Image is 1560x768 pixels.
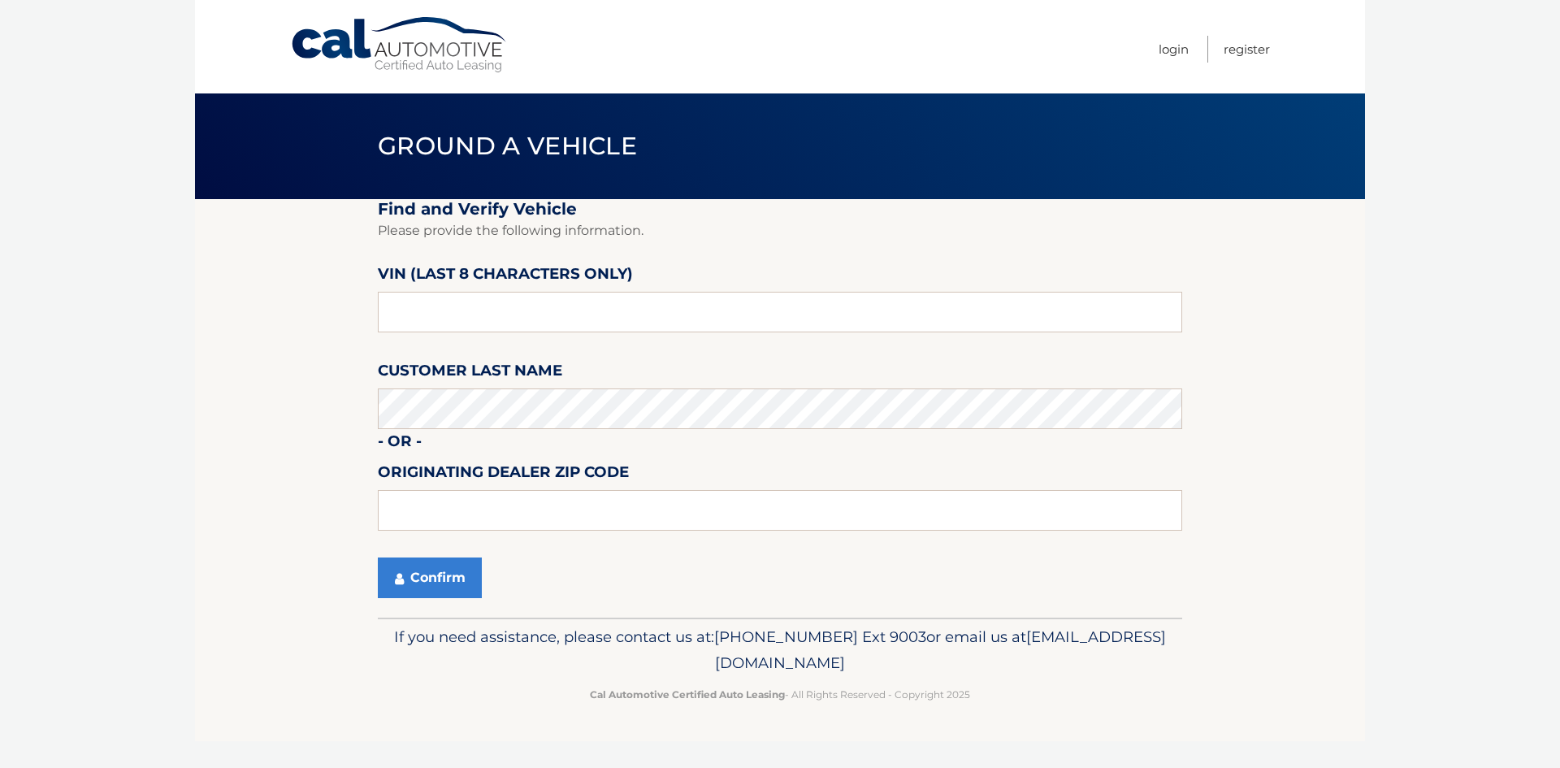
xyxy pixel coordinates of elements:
span: Ground a Vehicle [378,131,637,161]
p: - All Rights Reserved - Copyright 2025 [388,686,1172,703]
a: Cal Automotive [290,16,509,74]
label: Customer Last Name [378,358,562,388]
a: Login [1159,36,1189,63]
a: Register [1224,36,1270,63]
strong: Cal Automotive Certified Auto Leasing [590,688,785,701]
button: Confirm [378,558,482,598]
label: VIN (last 8 characters only) [378,262,633,292]
p: If you need assistance, please contact us at: or email us at [388,624,1172,676]
p: Please provide the following information. [378,219,1182,242]
span: [PHONE_NUMBER] Ext 9003 [714,627,926,646]
label: Originating Dealer Zip Code [378,460,629,490]
label: - or - [378,429,422,459]
h2: Find and Verify Vehicle [378,199,1182,219]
